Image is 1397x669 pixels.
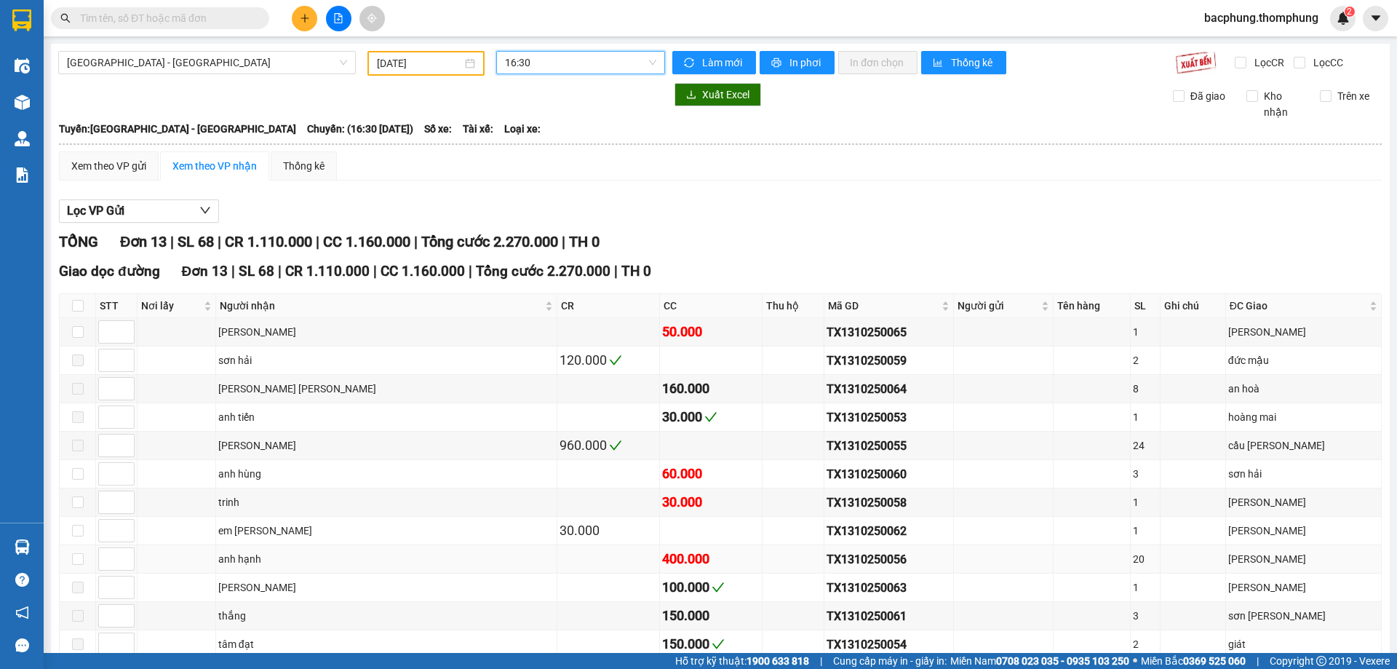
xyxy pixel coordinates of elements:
span: bacphung.thomphung [1193,9,1330,27]
span: Nơi lấy [141,298,201,314]
span: copyright [1316,656,1326,666]
span: Thống kê [951,55,995,71]
span: bar-chart [933,58,945,69]
span: Số xe: [424,121,452,137]
span: Kho nhận [1258,88,1309,120]
span: Xuất Excel [702,87,749,103]
span: Mã GD [828,298,939,314]
img: 9k= [1175,51,1217,74]
td: TX1310250064 [824,375,954,403]
button: Lọc VP Gửi [59,199,219,223]
div: 30.000 [662,492,760,512]
span: Lọc CR [1249,55,1286,71]
span: check [609,439,622,452]
th: Thu hộ [763,294,824,318]
span: Cung cấp máy in - giấy in: [833,653,947,669]
td: TX1310250053 [824,403,954,432]
span: Chuyến: (16:30 [DATE]) [307,121,413,137]
span: CC 1.160.000 [323,233,410,250]
span: | [614,263,618,280]
td: TX1310250063 [824,574,954,602]
div: trinh [218,494,554,510]
img: warehouse-icon [15,95,30,110]
button: plus [292,6,317,31]
div: 30.000 [662,407,760,427]
div: 1 [1133,579,1158,595]
span: notification [15,606,29,619]
div: [PERSON_NAME] [218,579,554,595]
span: | [562,233,565,250]
td: TX1310250065 [824,318,954,347]
div: sơn hải [1228,466,1379,482]
div: 160.000 [662,379,760,399]
span: Đã giao [1185,88,1231,104]
td: TX1310250056 [824,545,954,574]
span: SL 68 [178,233,214,250]
span: Lọc VP Gửi [67,202,124,220]
th: Tên hàng [1054,294,1131,318]
div: 8 [1133,381,1158,397]
span: CR 1.110.000 [225,233,312,250]
strong: 0708 023 035 - 0935 103 250 [996,655,1129,667]
span: download [686,90,696,101]
div: thắng [218,608,554,624]
span: | [170,233,174,250]
span: SL 68 [239,263,274,280]
th: Ghi chú [1161,294,1226,318]
div: 2 [1133,352,1158,368]
span: | [469,263,472,280]
div: em [PERSON_NAME] [218,523,554,539]
span: check [712,581,725,594]
span: TH 0 [569,233,600,250]
div: anh tiến [218,409,554,425]
span: check [712,638,725,651]
th: STT [96,294,138,318]
div: 1 [1133,494,1158,510]
button: printerIn phơi [760,51,835,74]
span: down [199,205,211,216]
div: 400.000 [662,549,760,569]
div: Thống kê [283,158,325,174]
span: | [373,263,377,280]
b: Tuyến: [GEOGRAPHIC_DATA] - [GEOGRAPHIC_DATA] [59,123,296,135]
span: printer [771,58,784,69]
div: anh hạnh [218,551,554,567]
div: 100.000 [662,577,760,598]
span: Tổng cước 2.270.000 [476,263,610,280]
th: CC [660,294,763,318]
span: 2 [1347,7,1352,17]
div: 30.000 [560,520,657,541]
span: Hà Nội - Nghệ An [67,52,347,74]
div: 120.000 [560,350,657,371]
span: Loại xe: [504,121,541,137]
button: syncLàm mới [672,51,756,74]
span: check [609,354,622,367]
div: 60.000 [662,464,760,484]
div: cầu [PERSON_NAME] [1228,438,1379,454]
td: TX1310250058 [824,488,954,517]
span: sync [684,58,696,69]
div: TX1310250064 [827,380,951,398]
div: 1 [1133,523,1158,539]
td: TX1310250062 [824,517,954,545]
span: Làm mới [702,55,744,71]
div: 1 [1133,324,1158,340]
span: TỔNG [59,233,98,250]
span: ĐC Giao [1230,298,1366,314]
td: TX1310250059 [824,347,954,375]
div: 150.000 [662,606,760,626]
span: caret-down [1369,12,1382,25]
span: Tổng cước 2.270.000 [421,233,558,250]
div: giát [1228,636,1379,652]
div: [PERSON_NAME] [1228,523,1379,539]
span: | [218,233,221,250]
strong: 1900 633 818 [747,655,809,667]
span: Đơn 13 [120,233,167,250]
button: bar-chartThống kê [921,51,1006,74]
button: file-add [326,6,351,31]
div: 3 [1133,466,1158,482]
div: [PERSON_NAME] [1228,324,1379,340]
span: file-add [333,13,343,23]
div: [PERSON_NAME] [1228,551,1379,567]
input: Tìm tên, số ĐT hoặc mã đơn [80,10,252,26]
